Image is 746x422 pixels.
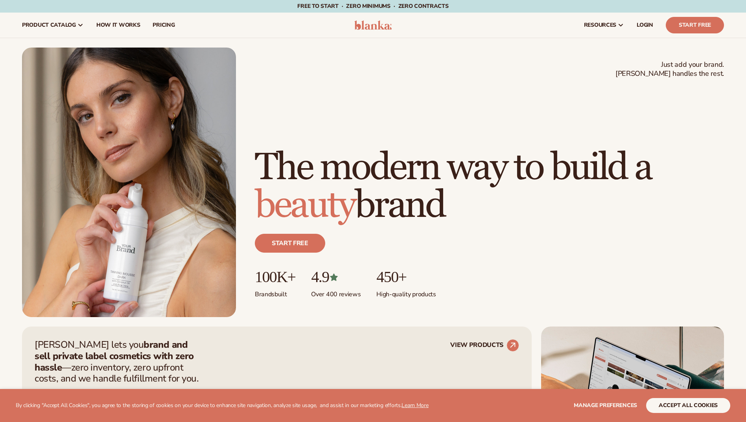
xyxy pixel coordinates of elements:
span: product catalog [22,22,76,28]
img: Female holding tanning mousse. [22,48,236,317]
p: Brands built [255,286,295,299]
span: Just add your brand. [PERSON_NAME] handles the rest. [615,60,724,79]
span: Free to start · ZERO minimums · ZERO contracts [297,2,448,10]
span: pricing [153,22,175,28]
p: 100K+ [255,268,295,286]
p: [PERSON_NAME] lets you —zero inventory, zero upfront costs, and we handle fulfillment for you. [35,339,204,384]
p: Over 400 reviews [311,286,361,299]
a: LOGIN [630,13,659,38]
a: product catalog [16,13,90,38]
span: Manage preferences [574,402,637,409]
p: High-quality products [376,286,436,299]
a: Learn More [402,402,428,409]
button: accept all cookies [646,398,730,413]
a: Start free [255,234,325,253]
a: pricing [146,13,181,38]
a: resources [578,13,630,38]
p: 450+ [376,268,436,286]
p: 4.9 [311,268,361,286]
span: resources [584,22,616,28]
a: How It Works [90,13,147,38]
span: LOGIN [637,22,653,28]
p: By clicking "Accept All Cookies", you agree to the storing of cookies on your device to enhance s... [16,402,429,409]
span: How It Works [96,22,140,28]
span: beauty [255,182,355,228]
a: VIEW PRODUCTS [450,339,519,352]
a: Start Free [666,17,724,33]
h1: The modern way to build a brand [255,149,724,224]
strong: brand and sell private label cosmetics with zero hassle [35,338,194,374]
img: logo [354,20,392,30]
button: Manage preferences [574,398,637,413]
